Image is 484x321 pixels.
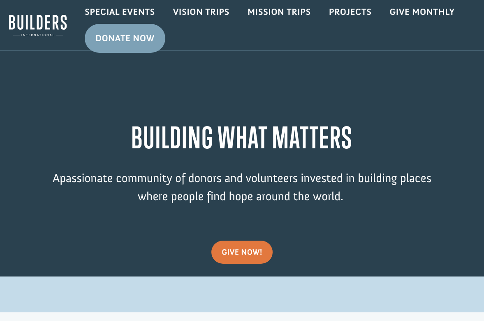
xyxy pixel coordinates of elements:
[9,13,67,38] img: Builders International
[85,24,165,53] a: Donate Now
[49,169,436,218] p: passionate community of donors and volunteers invested in building places where people find hope ...
[211,241,273,264] a: give now!
[49,120,436,159] h1: BUILDING WHAT MATTERS
[53,171,60,185] span: A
